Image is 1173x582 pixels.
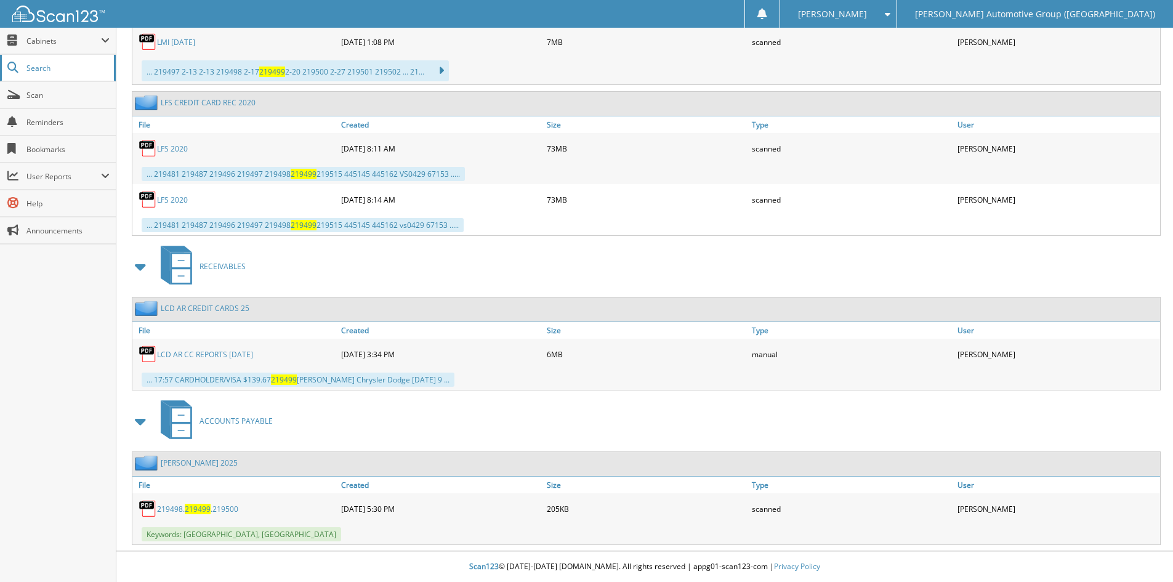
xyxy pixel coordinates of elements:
a: Created [338,322,544,339]
a: File [132,116,338,133]
div: 6MB [544,342,749,366]
a: LCD AR CREDIT CARDS 25 [161,303,249,313]
span: Help [26,198,110,209]
div: [DATE] 5:30 PM [338,496,544,521]
span: Scan [26,90,110,100]
img: folder2.png [135,455,161,471]
span: Reminders [26,117,110,127]
div: [PERSON_NAME] [954,187,1160,212]
a: LMI [DATE] [157,37,195,47]
img: PDF.png [139,499,157,518]
img: folder2.png [135,301,161,316]
div: [PERSON_NAME] [954,136,1160,161]
a: User [954,116,1160,133]
a: User [954,322,1160,339]
img: PDF.png [139,190,157,209]
a: [PERSON_NAME] 2025 [161,458,238,468]
img: PDF.png [139,139,157,158]
a: Size [544,477,749,493]
a: ACCOUNTS PAYABLE [153,397,273,445]
div: [DATE] 1:08 PM [338,30,544,54]
a: 219498.219499.219500 [157,504,238,514]
div: [PERSON_NAME] [954,496,1160,521]
span: Search [26,63,108,73]
img: folder2.png [135,95,161,110]
a: Size [544,116,749,133]
span: Bookmarks [26,144,110,155]
a: File [132,322,338,339]
img: PDF.png [139,33,157,51]
span: [PERSON_NAME] [798,10,867,18]
a: RECEIVABLES [153,242,246,291]
span: 219499 [291,169,316,179]
a: LFS CREDIT CARD REC 2020 [161,97,256,108]
div: ... 219481 219487 219496 219497 219498 219515 445145 445162 vs0429 67153 ..... [142,218,464,232]
div: scanned [749,496,954,521]
a: Created [338,477,544,493]
a: Size [544,322,749,339]
a: User [954,477,1160,493]
div: © [DATE]-[DATE] [DOMAIN_NAME]. All rights reserved | appg01-scan123-com | [116,552,1173,582]
span: 219499 [259,67,285,77]
div: 73MB [544,136,749,161]
div: ... 219481 219487 219496 219497 219498 219515 445145 445162 VS0429 67153 ..... [142,167,465,181]
a: File [132,477,338,493]
a: LFS 2020 [157,195,188,205]
div: scanned [749,30,954,54]
div: 73MB [544,187,749,212]
span: Cabinets [26,36,101,46]
a: Type [749,477,954,493]
div: [PERSON_NAME] [954,342,1160,366]
div: scanned [749,136,954,161]
img: PDF.png [139,345,157,363]
span: User Reports [26,171,101,182]
span: 219499 [271,374,297,385]
div: ... 17:57 CARDHOLDER/VISA $139.67 [PERSON_NAME] Chrysler Dodge [DATE] 9 ... [142,373,454,387]
span: Scan123 [469,561,499,572]
div: 7MB [544,30,749,54]
span: RECEIVABLES [200,261,246,272]
div: [PERSON_NAME] [954,30,1160,54]
div: scanned [749,187,954,212]
div: [DATE] 8:11 AM [338,136,544,161]
a: LCD AR CC REPORTS [DATE] [157,349,253,360]
div: manual [749,342,954,366]
span: 219499 [291,220,316,230]
span: 219499 [185,504,211,514]
div: [DATE] 3:34 PM [338,342,544,366]
a: Privacy Policy [774,561,820,572]
a: LFS 2020 [157,143,188,154]
a: Type [749,116,954,133]
span: Keywords: [GEOGRAPHIC_DATA], [GEOGRAPHIC_DATA] [142,527,341,541]
span: ACCOUNTS PAYABLE [200,416,273,426]
div: ... 219497 2-13 2-13 219498 2-17 2-20 219500 2-27 219501 219502 ... 21... [142,60,449,81]
span: [PERSON_NAME] Automotive Group ([GEOGRAPHIC_DATA]) [915,10,1155,18]
img: scan123-logo-white.svg [12,6,105,22]
iframe: Chat Widget [1111,523,1173,582]
a: Type [749,322,954,339]
span: Announcements [26,225,110,236]
div: 205KB [544,496,749,521]
a: Created [338,116,544,133]
div: [DATE] 8:14 AM [338,187,544,212]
